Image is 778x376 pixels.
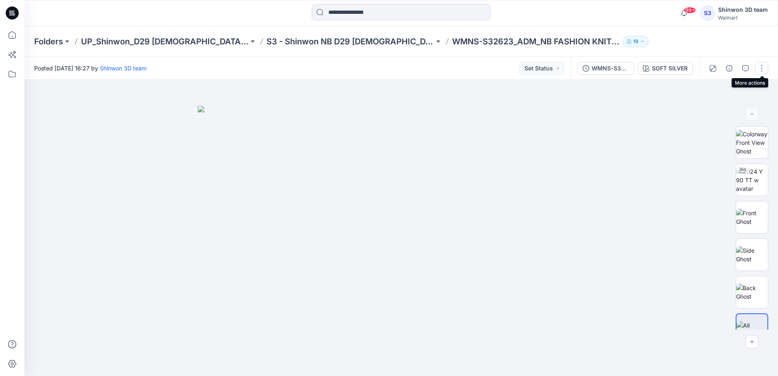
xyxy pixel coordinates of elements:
img: Front Ghost [736,209,768,226]
div: Shinwon 3D team [718,5,768,15]
span: 99+ [684,7,696,13]
a: Shinwon 3D team [100,65,146,72]
a: S3 - Shinwon NB D29 [DEMOGRAPHIC_DATA] Sleepwear [267,36,434,47]
img: Back Ghost [736,284,768,301]
a: UP_Shinwon_D29 [DEMOGRAPHIC_DATA] Sleep [81,36,249,47]
button: 19 [623,36,649,47]
img: Side Ghost [736,246,768,263]
div: WMNS-S32623_ADM_NB FASHION KNITS_SHORTS [592,64,629,73]
button: SOFT SILVER [638,62,693,75]
div: Walmart [718,15,768,21]
img: 2024 Y 90 TT w avatar [736,167,768,193]
img: eyJhbGciOiJIUzI1NiIsImtpZCI6IjAiLCJzbHQiOiJzZXMiLCJ0eXAiOiJKV1QifQ.eyJkYXRhIjp7InR5cGUiOiJzdG9yYW... [198,106,605,376]
img: All colorways [736,321,767,338]
div: SOFT SILVER [652,64,688,73]
a: Folders [34,36,63,47]
p: WMNS-S32623_ADM_NB FASHION KNITS_SHORTS [452,36,620,47]
div: S3 [700,6,715,20]
p: 19 [633,37,638,46]
button: Details [723,62,736,75]
img: Colorway Front View Ghost [736,130,768,155]
button: WMNS-S32623_ADM_NB FASHION KNITS_SHORTS [577,62,634,75]
span: Posted [DATE] 16:27 by [34,64,146,72]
